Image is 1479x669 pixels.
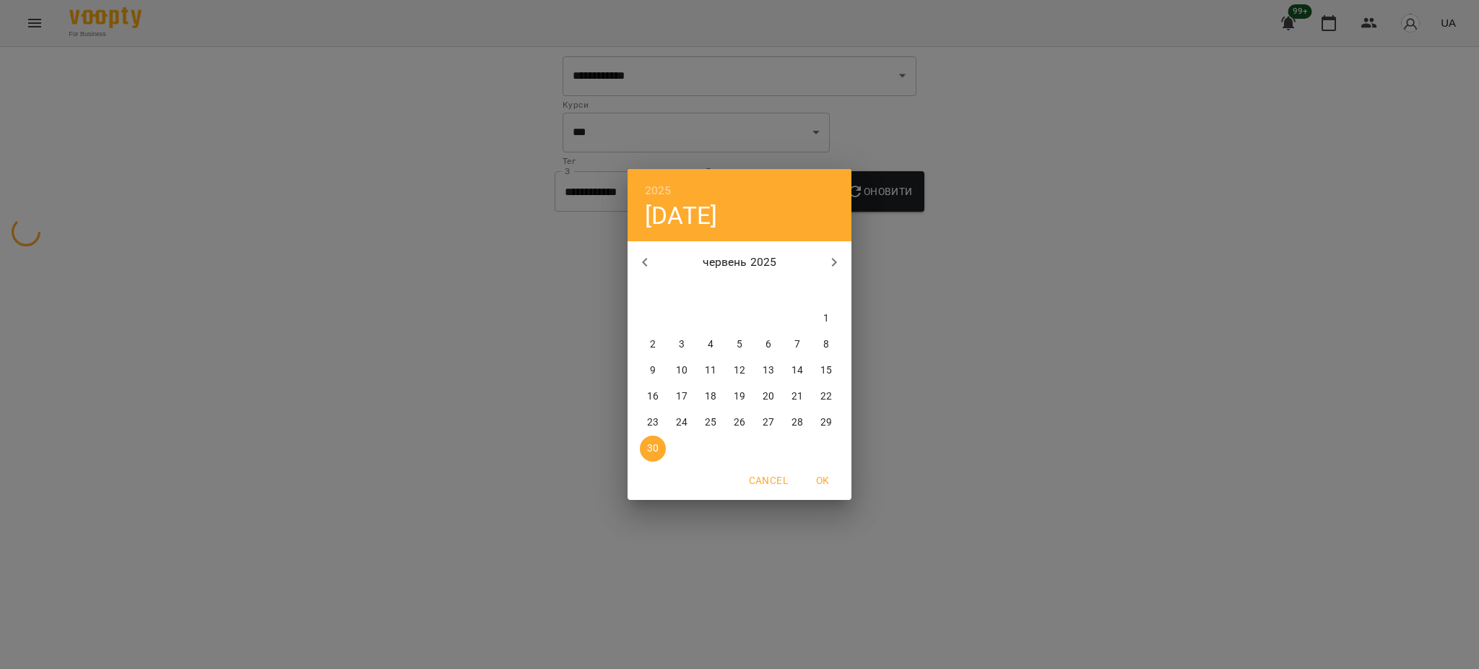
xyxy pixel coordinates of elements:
p: 27 [763,415,774,430]
span: вт [669,284,695,298]
button: 11 [698,358,724,384]
button: [DATE] [645,201,717,230]
span: Cancel [749,472,788,489]
p: 14 [791,363,803,378]
p: 15 [820,363,832,378]
button: 6 [755,332,781,358]
button: 17 [669,384,695,410]
p: 9 [650,363,656,378]
button: 5 [727,332,752,358]
p: 20 [763,389,774,404]
p: 12 [734,363,745,378]
button: 14 [784,358,810,384]
p: 26 [734,415,745,430]
button: 2025 [645,181,672,201]
p: 16 [647,389,659,404]
p: 21 [791,389,803,404]
p: 13 [763,363,774,378]
span: сб [784,284,810,298]
button: 2 [640,332,666,358]
span: OK [805,472,840,489]
button: OK [799,467,846,493]
button: 20 [755,384,781,410]
button: 4 [698,332,724,358]
button: 25 [698,410,724,436]
button: 8 [813,332,839,358]
span: чт [727,284,752,298]
p: 25 [705,415,716,430]
button: 15 [813,358,839,384]
button: 3 [669,332,695,358]
p: 17 [676,389,688,404]
p: 4 [708,337,714,352]
p: 7 [794,337,800,352]
button: 9 [640,358,666,384]
p: 23 [647,415,659,430]
p: 5 [737,337,742,352]
button: 26 [727,410,752,436]
button: 27 [755,410,781,436]
button: 16 [640,384,666,410]
span: пн [640,284,666,298]
p: 10 [676,363,688,378]
p: 18 [705,389,716,404]
p: 11 [705,363,716,378]
button: Cancel [743,467,794,493]
button: 22 [813,384,839,410]
p: 8 [823,337,829,352]
p: 28 [791,415,803,430]
span: нд [813,284,839,298]
button: 29 [813,410,839,436]
span: ср [698,284,724,298]
button: 19 [727,384,752,410]
p: 22 [820,389,832,404]
button: 7 [784,332,810,358]
button: 12 [727,358,752,384]
span: пт [755,284,781,298]
p: 6 [765,337,771,352]
button: 21 [784,384,810,410]
button: 28 [784,410,810,436]
button: 30 [640,436,666,462]
p: 24 [676,415,688,430]
p: 30 [647,441,659,456]
p: 1 [823,311,829,326]
p: 19 [734,389,745,404]
p: 3 [679,337,685,352]
button: 13 [755,358,781,384]
p: 29 [820,415,832,430]
button: 23 [640,410,666,436]
button: 1 [813,306,839,332]
p: червень 2025 [662,254,817,271]
p: 2 [650,337,656,352]
button: 18 [698,384,724,410]
button: 24 [669,410,695,436]
button: 10 [669,358,695,384]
